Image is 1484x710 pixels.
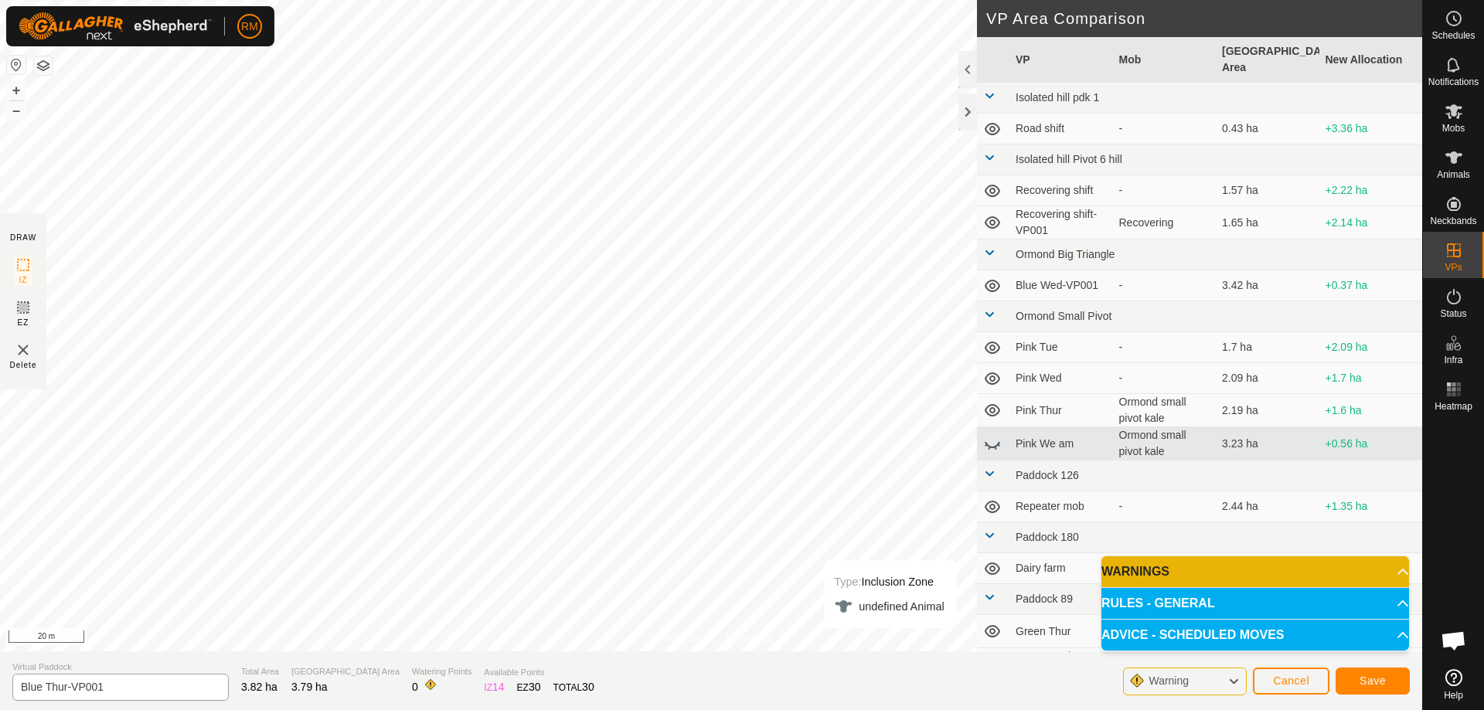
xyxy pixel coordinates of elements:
span: Neckbands [1430,216,1476,226]
td: +0.56 ha [1319,427,1423,460]
div: IZ [484,679,504,695]
span: Cancel [1273,674,1309,687]
div: Ormond small pivot kale [1119,427,1210,460]
span: Schedules [1431,31,1475,40]
td: 0.43 ha [1216,114,1319,144]
button: Reset Map [7,56,26,74]
td: +3.36 ha [1319,114,1423,144]
span: Paddock 89 [1016,593,1073,605]
div: Ormond small pivot kale [1119,394,1210,426]
td: +2.09 ha [1319,332,1423,363]
td: 2.19 ha [1216,394,1319,427]
td: Green Thur [1009,615,1113,648]
div: Open chat [1431,617,1477,664]
td: Green Wed-VP001 [1009,648,1113,681]
span: Notifications [1428,77,1479,87]
div: TOTAL [553,679,594,695]
td: 3.23 ha [1216,427,1319,460]
span: Isolated hill pdk 1 [1016,91,1099,104]
span: VPs [1445,263,1462,272]
td: Road shift [1009,114,1113,144]
td: 1.57 ha [1216,175,1319,206]
div: undefined Animal [834,597,944,616]
div: Recovering [1119,215,1210,231]
span: Available Points [484,666,594,679]
span: Heatmap [1435,402,1472,411]
td: Pink Thur [1009,394,1113,427]
div: - [1119,339,1210,355]
td: +1.6 ha [1319,394,1423,427]
span: Animals [1437,170,1470,179]
span: Ormond Big Triangle [1016,248,1115,260]
span: Total Area [241,665,279,678]
p-accordion-header: WARNINGS [1101,556,1409,587]
button: Map Layers [34,56,53,75]
td: Pink Tue [1009,332,1113,363]
span: RM [241,19,258,35]
div: - [1119,277,1210,294]
h2: VP Area Comparison [986,9,1422,28]
td: 2.09 ha [1216,363,1319,394]
td: 1.65 ha [1216,206,1319,239]
span: WARNINGS [1101,566,1169,578]
td: Pink Wed [1009,363,1113,394]
span: IZ [19,274,28,286]
div: - [1119,121,1210,137]
div: - [1119,370,1210,386]
div: EZ [517,679,541,695]
div: - [1119,182,1210,199]
span: Save [1360,674,1386,687]
span: Status [1440,309,1466,318]
span: 30 [529,681,541,693]
td: Recovering shift-VP001 [1009,206,1113,239]
button: Cancel [1253,668,1329,695]
td: Blue Wed-VP001 [1009,270,1113,301]
span: 3.82 ha [241,681,277,693]
span: Paddock 180 [1016,531,1079,543]
span: Paddock 126 [1016,469,1079,481]
div: DRAW [10,232,36,243]
span: Virtual Paddock [12,661,229,674]
th: VP [1009,37,1113,83]
td: +2.14 ha [1319,206,1423,239]
td: +1.35 ha [1319,491,1423,522]
td: Pink We am [1009,427,1113,460]
span: Isolated hill Pivot 6 hill [1016,153,1122,165]
td: +1.7 ha [1319,363,1423,394]
a: Contact Us [727,631,772,645]
span: Ormond Small Pivot [1016,310,1111,322]
a: Privacy Policy [650,631,708,645]
td: 3.42 ha [1216,270,1319,301]
span: ADVICE - SCHEDULED MOVES [1101,629,1284,641]
span: [GEOGRAPHIC_DATA] Area [291,665,400,678]
th: New Allocation [1319,37,1423,83]
img: VP [14,341,32,359]
td: 1.7 ha [1216,332,1319,363]
span: 30 [582,681,594,693]
span: Watering Points [412,665,471,678]
div: Inclusion Zone [834,572,944,591]
td: Dairy farm [1009,553,1113,584]
td: Repeater mob [1009,491,1113,522]
p-accordion-header: RULES - GENERAL [1101,588,1409,619]
div: - [1119,498,1210,515]
span: Delete [10,359,37,371]
button: Save [1336,668,1410,695]
td: +0.37 ha [1319,270,1423,301]
td: +2.22 ha [1319,175,1423,206]
span: Help [1444,691,1463,700]
span: Infra [1444,355,1462,365]
img: Gallagher Logo [19,12,212,40]
td: -33.23 ha [1319,553,1423,584]
td: 2.44 ha [1216,491,1319,522]
span: 3.79 ha [291,681,328,693]
button: + [7,81,26,100]
td: 37.02 ha [1216,553,1319,584]
span: 0 [412,681,418,693]
p-accordion-header: ADVICE - SCHEDULED MOVES [1101,620,1409,651]
a: Help [1423,663,1484,706]
td: Recovering shift [1009,175,1113,206]
th: Mob [1113,37,1217,83]
span: 14 [492,681,505,693]
th: [GEOGRAPHIC_DATA] Area [1216,37,1319,83]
